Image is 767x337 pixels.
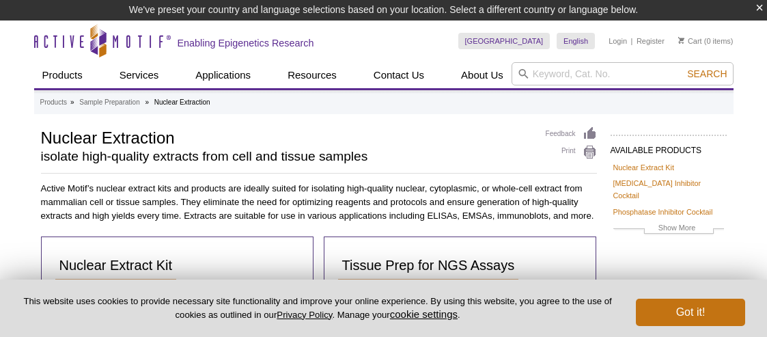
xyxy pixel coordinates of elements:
span: Search [687,68,727,79]
a: [GEOGRAPHIC_DATA] [458,33,550,49]
a: Tissue Prep for NGS Assays [338,251,519,281]
a: Products [40,96,67,109]
a: Applications [187,62,259,88]
h2: isolate high-quality extracts from cell and tissue samples [41,150,532,163]
a: Nuclear Extract Kit [613,161,674,174]
img: Your Cart [678,37,684,44]
input: Keyword, Cat. No. [512,62,734,85]
a: Feedback [546,126,597,141]
h2: AVAILABLE PRODUCTS [611,135,727,159]
a: Register [637,36,665,46]
p: This website uses cookies to provide necessary site functionality and improve your online experie... [22,295,613,321]
li: (0 items) [678,33,734,49]
a: Print [546,145,597,160]
a: Show More [613,221,724,237]
li: Nuclear Extraction [154,98,210,106]
a: Services [111,62,167,88]
button: cookie settings [390,308,458,320]
h1: Nuclear Extraction [41,126,532,147]
a: Nuclear Extract Kit [55,251,177,281]
li: » [70,98,74,106]
a: About Us [453,62,512,88]
a: Cart [678,36,702,46]
a: Contact Us [365,62,432,88]
a: English [557,33,595,49]
h2: Enabling Epigenetics Research [178,37,314,49]
a: Sample Preparation [79,96,139,109]
a: Products [34,62,91,88]
li: | [631,33,633,49]
li: » [145,98,149,106]
a: Login [609,36,627,46]
span: Tissue Prep for NGS Assays [342,258,515,273]
span: Nuclear Extract Kit [59,258,173,273]
a: [MEDICAL_DATA] Inhibitor Cocktail [613,177,724,202]
p: Active Motif’s nuclear extract kits and products are ideally suited for isolating high-quality nu... [41,182,597,223]
a: Phosphatase Inhibitor Cocktail [613,206,713,218]
a: Privacy Policy [277,310,332,320]
a: Resources [279,62,345,88]
button: Search [683,68,731,80]
button: Got it! [636,299,745,326]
